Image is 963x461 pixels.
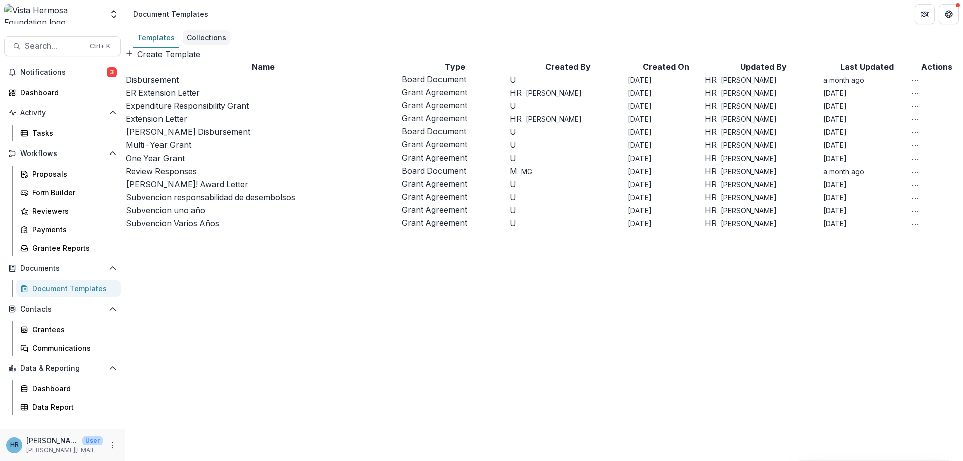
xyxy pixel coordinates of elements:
[16,240,121,256] a: Grantee Reports
[911,217,919,229] button: More Action
[16,221,121,238] a: Payments
[16,321,121,338] a: Grantees
[133,30,179,45] div: Templates
[705,167,717,175] div: Hannah Roosendaal
[705,154,717,162] div: Hannah Roosendaal
[4,4,103,24] img: Vista Hermosa Foundation logo
[32,206,113,216] div: Reviewers
[628,206,652,215] span: [DATE]
[4,84,121,101] a: Dashboard
[628,128,652,136] span: [DATE]
[126,88,200,98] a: ER Extension Letter
[125,48,200,60] button: Create Template
[402,205,509,215] span: Grant Agreement
[721,114,777,124] span: [PERSON_NAME]
[32,243,113,253] div: Grantee Reports
[16,380,121,397] a: Dashboard
[20,68,107,77] span: Notifications
[628,102,652,110] span: [DATE]
[32,187,113,198] div: Form Builder
[16,166,121,182] a: Proposals
[133,9,208,19] div: Document Templates
[402,127,509,136] span: Board Document
[4,301,121,317] button: Open Contacts
[823,219,847,228] span: [DATE]
[721,153,777,164] span: [PERSON_NAME]
[721,192,777,203] span: [PERSON_NAME]
[628,219,652,228] span: [DATE]
[402,166,509,176] span: Board Document
[509,60,627,73] th: Created By
[510,76,516,84] div: Unknown
[26,446,103,455] p: [PERSON_NAME][EMAIL_ADDRESS][DOMAIN_NAME]
[628,141,652,149] span: [DATE]
[911,152,919,164] button: More Action
[126,114,187,124] a: Extension Letter
[628,193,652,202] span: [DATE]
[4,360,121,376] button: Open Data & Reporting
[823,115,847,123] span: [DATE]
[705,76,717,84] div: Hannah Roosendaal
[126,218,219,228] a: Subvencion Varios Años
[402,140,509,149] span: Grant Agreement
[26,435,78,446] p: [PERSON_NAME]
[126,127,250,137] a: [PERSON_NAME] Disbursement
[721,205,777,216] span: [PERSON_NAME]
[705,193,717,201] div: Hannah Roosendaal
[402,101,509,110] span: Grant Agreement
[82,436,103,445] p: User
[4,260,121,276] button: Open Documents
[20,264,105,273] span: Documents
[721,166,777,177] span: [PERSON_NAME]
[526,88,582,98] span: [PERSON_NAME]
[510,219,516,227] div: Unknown
[107,439,119,451] button: More
[510,193,516,201] div: Unknown
[628,76,652,84] span: [DATE]
[705,89,717,97] div: Hannah Roosendaal
[823,89,847,97] span: [DATE]
[510,167,517,175] div: MG
[129,7,212,21] nav: breadcrumb
[20,364,105,373] span: Data & Reporting
[911,126,919,138] button: More Action
[125,60,401,73] th: Name
[705,102,717,110] div: Hannah Roosendaal
[823,60,911,73] th: Last Updated
[16,340,121,356] a: Communications
[911,60,963,73] th: Actions
[510,180,516,188] div: Unknown
[911,191,919,203] button: More Action
[705,128,717,136] div: Hannah Roosendaal
[823,193,847,202] span: [DATE]
[20,149,105,158] span: Workflows
[510,141,516,149] div: Unknown
[721,179,777,190] span: [PERSON_NAME]
[705,206,717,214] div: Hannah Roosendaal
[823,76,864,84] span: a month ago
[721,88,777,98] span: [PERSON_NAME]
[510,206,516,214] div: Unknown
[32,283,113,294] div: Document Templates
[721,140,777,150] span: [PERSON_NAME]
[401,60,509,73] th: Type
[32,402,113,412] div: Data Report
[4,145,121,162] button: Open Workflows
[32,343,113,353] div: Communications
[4,64,121,80] button: Notifications3
[32,224,113,235] div: Payments
[721,101,777,111] span: [PERSON_NAME]
[10,442,19,448] div: Hannah Roosendaal
[126,101,249,111] a: Expenditure Responsibility Grant
[20,109,105,117] span: Activity
[183,30,230,45] div: Collections
[705,141,717,149] div: Hannah Roosendaal
[628,154,652,163] span: [DATE]
[126,140,191,150] a: Multi-Year Grant
[823,206,847,215] span: [DATE]
[20,305,105,314] span: Contacts
[32,383,113,394] div: Dashboard
[126,179,248,189] a: [PERSON_NAME]! Award Letter
[4,36,121,56] button: Search...
[510,102,516,110] div: Unknown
